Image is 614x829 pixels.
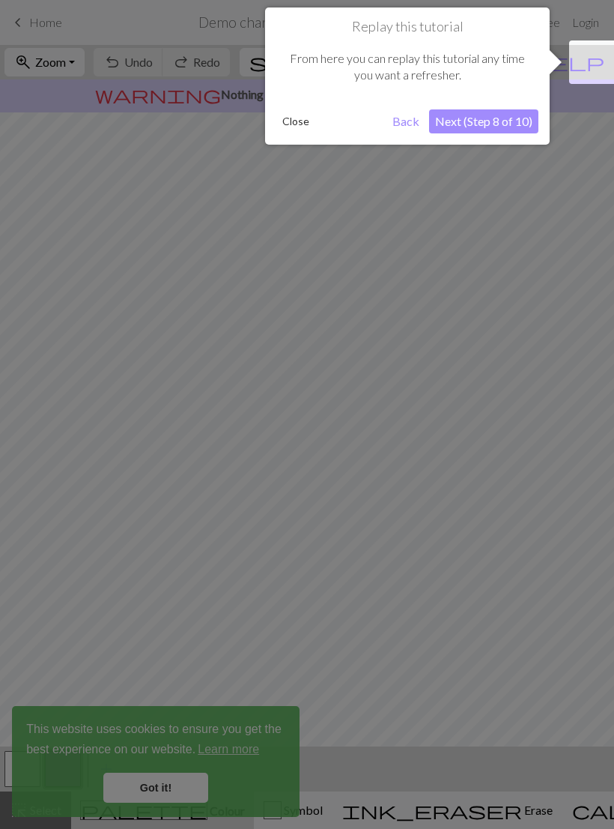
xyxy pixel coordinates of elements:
button: Next (Step 8 of 10) [429,109,538,133]
button: Back [386,109,425,133]
button: Close [276,110,315,133]
div: Replay this tutorial [265,7,550,145]
div: From here you can replay this tutorial any time you want a refresher. [276,35,538,99]
h1: Replay this tutorial [276,19,538,35]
